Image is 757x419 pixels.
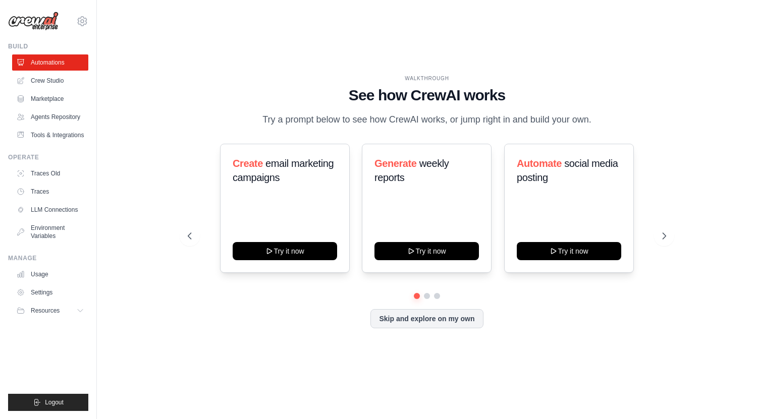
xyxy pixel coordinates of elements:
div: WALKTHROUGH [188,75,666,82]
a: Tools & Integrations [12,127,88,143]
button: Resources [12,303,88,319]
a: Crew Studio [12,73,88,89]
span: Automate [517,158,562,169]
span: weekly reports [374,158,449,183]
span: social media posting [517,158,618,183]
a: Settings [12,284,88,301]
a: Marketplace [12,91,88,107]
img: Logo [8,12,59,31]
a: Traces [12,184,88,200]
p: Try a prompt below to see how CrewAI works, or jump right in and build your own. [257,112,597,127]
a: Automations [12,54,88,71]
div: Build [8,42,88,50]
span: Resources [31,307,60,315]
span: email marketing campaigns [233,158,334,183]
a: LLM Connections [12,202,88,218]
span: Create [233,158,263,169]
span: Logout [45,398,64,406]
h1: See how CrewAI works [188,86,666,104]
button: Try it now [233,242,337,260]
a: Agents Repository [12,109,88,125]
button: Skip and explore on my own [370,309,483,328]
div: Operate [8,153,88,161]
span: Generate [374,158,417,169]
a: Environment Variables [12,220,88,244]
a: Usage [12,266,88,282]
div: Manage [8,254,88,262]
button: Logout [8,394,88,411]
a: Traces Old [12,165,88,182]
button: Try it now [517,242,621,260]
button: Try it now [374,242,479,260]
